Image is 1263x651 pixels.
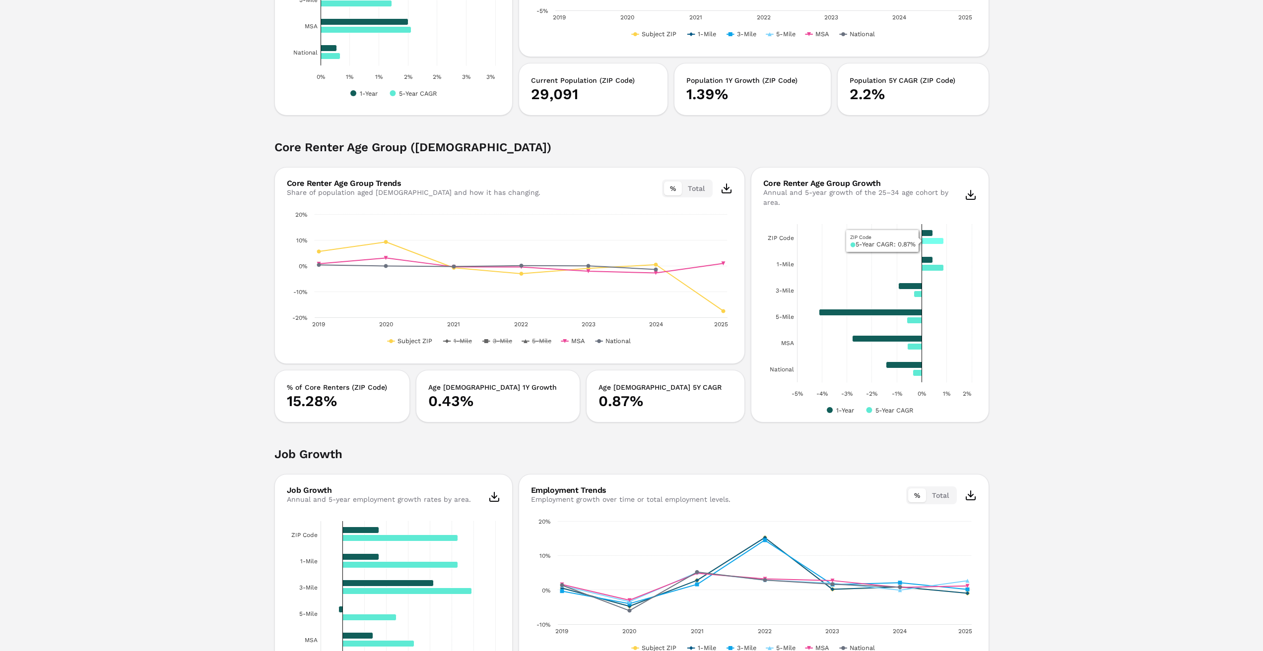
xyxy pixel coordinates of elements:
[453,337,471,345] text: 1-Mile
[891,390,902,397] text: -1%
[536,621,550,628] text: -10%
[721,261,725,265] path: 2025, 0.0091. MSA.
[686,85,819,103] p: 1.39%
[321,53,340,59] path: National, 0.003393. 5-Year CAGR.
[571,337,585,345] text: MSA
[375,73,382,80] text: 1%
[486,73,495,80] text: 3%
[428,392,568,410] p: 0.43%
[287,209,732,348] div: Chart. Highcharts interactive chart.
[560,589,564,593] path: 2019, -0.0036. 3-Mile.
[768,235,794,241] text: ZIP Code
[654,267,658,271] path: 2024, -0.0144. National.
[620,14,634,21] text: 2020
[586,264,590,268] path: 2023, -0.0004. National.
[384,240,388,244] path: 2020, 0.0924. Subject ZIP.
[892,14,906,21] text: 2024
[305,23,318,30] text: MSA
[384,256,388,260] path: 2020, 0.0302. MSA.
[682,181,711,195] button: Total
[287,187,540,197] div: Share of population aged [DEMOGRAPHIC_DATA] and how it has changing.
[403,73,412,80] text: 2%
[342,641,414,647] path: MSA, 0.016407. 5-Year CAGR.
[622,628,636,635] text: 2020
[342,562,458,568] path: 1-Mile, 0.026384. 5-Year CAGR.
[736,30,756,38] text: 3-Mile
[830,582,834,586] path: 2023, 0.0163. National.
[531,85,656,103] p: 29,091
[763,578,767,582] path: 2022, 0.0285. National.
[398,337,432,345] text: Subject ZIP
[697,30,716,38] text: 1-Mile
[342,580,433,587] path: 3-Mile, 0.0208. 1-Year.
[824,14,838,21] text: 2023
[536,7,548,14] text: -5%
[296,237,307,244] text: 10%
[321,45,336,52] path: National, 0.0028. 1-Year.
[342,535,458,541] path: ZIP Code, 0.026384. 5-Year CAGR.
[317,249,321,253] path: 2019, 0.0553. Subject ZIP.
[776,287,794,294] text: 3-Mile
[781,340,794,347] text: MSA
[627,598,631,602] path: 2020, -0.0301. MSA.
[756,14,770,21] text: 2022
[291,532,318,538] text: ZIP Code
[598,382,732,392] h3: Age [DEMOGRAPHIC_DATA] 5Y CAGR
[763,219,977,417] svg: Interactive chart
[321,0,392,7] path: 5-Mile, 0.012248. 5-Year CAGR.
[714,321,728,328] text: 2025
[399,90,437,97] text: 5-Year CAGR
[316,73,325,80] text: 0%
[338,606,342,613] path: 5-Mile, -0.0008. 1-Year.
[287,209,732,348] svg: Interactive chart
[627,609,631,613] path: 2020, -0.0605. National.
[926,488,955,502] button: Total
[342,614,396,621] path: 5-Mile, 0.0123. 5-Year CAGR.
[295,211,307,218] text: 20%
[293,49,318,56] text: National
[763,219,977,417] div: Chart. Highcharts interactive chart.
[825,628,839,635] text: 2023
[908,488,926,502] button: %
[321,27,411,33] path: MSA, 0.015572. 5-Year CAGR.
[689,14,702,21] text: 2021
[850,75,977,85] h3: Population 5Y CAGR (ZIP Code)
[922,238,943,244] path: ZIP Code, 0.008747. 5-Year CAGR.
[917,390,926,397] text: 0%
[342,588,471,594] path: 3-Mile, 0.029599. 5-Year CAGR.
[777,261,794,268] text: 1-Mile
[914,291,922,297] path: 3-Mile, -0.003226. 5-Year CAGR.
[642,30,676,38] text: Subject ZIP
[943,390,950,397] text: 1%
[695,583,699,587] path: 2021, 0.016. 3-Mile.
[312,321,325,328] text: 2019
[321,19,408,25] path: MSA, 0.015. 1-Year.
[532,337,551,345] text: 5-Mile
[299,584,318,591] text: 3-Mile
[852,336,922,342] path: MSA, -0.0279. 1-Year.
[958,628,972,635] text: 2025
[819,309,922,316] path: 5-Mile, -0.0412. 1-Year.
[907,317,922,324] path: 5-Mile, -0.006005. 5-Year CAGR.
[492,337,512,345] text: 3-Mile
[360,90,378,97] text: 1-Year
[649,321,663,328] text: 2024
[763,187,965,207] div: Annual and 5-year growth of the 25–34 age cohort by area.
[560,583,564,587] path: 2019, 0.0136. National.
[841,390,853,397] text: -3%
[965,591,969,595] path: 2025, -0.0098. 1-Mile.
[346,73,353,80] text: 1%
[815,30,829,38] text: MSA
[721,309,725,313] path: 2025, -0.1758. Subject ZIP.
[907,344,922,350] path: MSA, -0.005803. 5-Year CAGR.
[875,407,914,414] text: 5-Year CAGR
[292,314,307,321] text: -20%
[922,230,932,237] path: ZIP Code, 0.0043. 1-Year.
[274,139,989,167] h2: Core Renter Age Group ([DEMOGRAPHIC_DATA])
[287,179,540,187] div: Core Renter Age Group Trends
[519,272,523,276] path: 2022, -0.0307. Subject ZIP.
[758,628,772,635] text: 2022
[605,337,631,345] text: National
[287,494,471,504] div: Annual and 5-year employment growth rates by area.
[287,486,471,494] div: Job Growth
